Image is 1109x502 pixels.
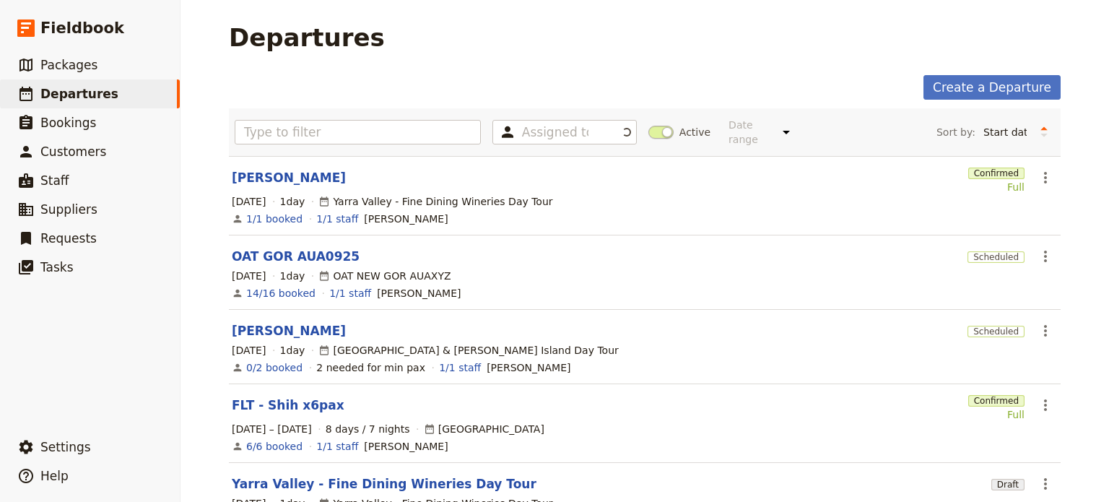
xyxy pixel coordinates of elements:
span: Allan Larsen [377,286,461,300]
span: Fieldbook [40,17,124,39]
button: Actions [1033,165,1058,190]
span: Steve Blenheim [487,360,570,375]
a: 1/1 staff [316,439,358,454]
span: Neil Green [364,212,448,226]
a: Create a Departure [923,75,1061,100]
div: [GEOGRAPHIC_DATA] & [PERSON_NAME] Island Day Tour [318,343,618,358]
span: Draft [991,479,1025,490]
a: View the bookings for this departure [246,360,303,375]
input: Assigned to [522,124,588,141]
span: Requests [40,231,97,246]
span: Packages [40,58,97,72]
a: View the bookings for this departure [246,212,303,226]
span: Confirmed [968,168,1025,179]
span: Settings [40,440,91,454]
button: Actions [1033,244,1058,269]
span: Scheduled [967,326,1025,337]
span: [DATE] [232,194,266,209]
span: [DATE] – [DATE] [232,422,312,436]
a: Yarra Valley - Fine Dining Wineries Day Tour [232,475,536,493]
span: Customers [40,144,106,159]
button: Actions [1033,393,1058,417]
input: Type to filter [235,120,481,144]
a: FLT - Shih x6pax [232,397,344,414]
a: [PERSON_NAME] [232,169,346,186]
span: Sort by: [936,125,975,139]
span: Active [679,125,710,139]
div: Yarra Valley - Fine Dining Wineries Day Tour [318,194,552,209]
a: 1/1 staff [316,212,358,226]
a: View the bookings for this departure [246,439,303,454]
a: 1/1 staff [439,360,481,375]
a: View the bookings for this departure [246,286,316,300]
span: Confirmed [968,395,1025,407]
button: Actions [1033,319,1058,343]
span: Departures [40,87,118,101]
a: 1/1 staff [329,286,371,300]
span: 1 day [280,194,305,209]
span: Scheduled [967,251,1025,263]
button: Actions [1033,472,1058,496]
h1: Departures [229,23,385,52]
a: [PERSON_NAME] [232,322,346,339]
div: [GEOGRAPHIC_DATA] [424,422,544,436]
span: Help [40,469,69,483]
span: Staff [40,173,69,188]
span: 1 day [280,343,305,358]
div: Full [968,180,1025,194]
span: [DATE] [232,343,266,358]
div: OAT NEW GOR AUAXYZ [318,269,451,283]
span: 8 days / 7 nights [326,422,410,436]
span: Tasks [40,260,74,274]
select: Sort by: [977,121,1033,143]
div: Full [968,407,1025,422]
button: Change sort direction [1033,121,1055,143]
span: 1 day [280,269,305,283]
span: [DATE] [232,269,266,283]
span: Cory Corbett [364,439,448,454]
div: 2 needed for min pax [316,360,425,375]
span: Suppliers [40,202,97,217]
a: OAT GOR AUA0925 [232,248,360,265]
span: Bookings [40,116,96,130]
